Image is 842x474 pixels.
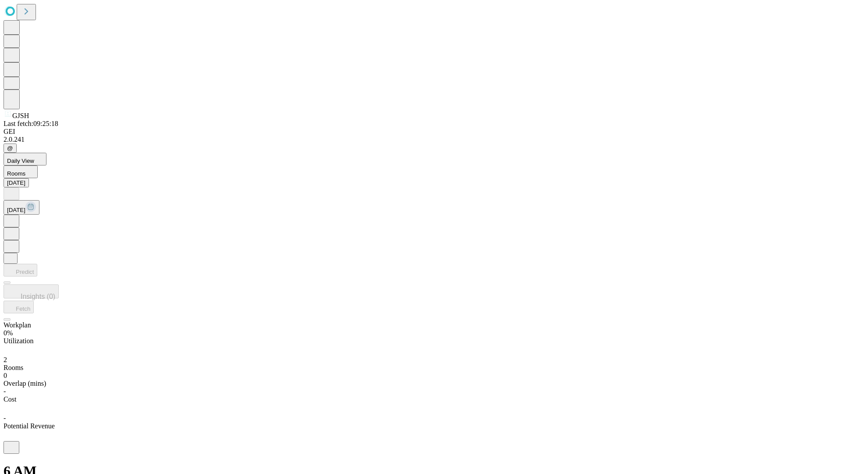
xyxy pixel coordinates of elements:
span: Cost [4,395,16,403]
span: [DATE] [7,207,25,213]
span: Overlap (mins) [4,380,46,387]
span: Daily View [7,158,34,164]
span: @ [7,145,13,151]
span: Potential Revenue [4,422,55,430]
button: [DATE] [4,200,39,215]
span: - [4,388,6,395]
span: Insights (0) [21,293,55,300]
span: 2 [4,356,7,363]
button: [DATE] [4,178,29,187]
span: Last fetch: 09:25:18 [4,120,58,127]
span: Utilization [4,337,33,345]
button: Fetch [4,301,34,313]
span: GJSH [12,112,29,119]
div: GEI [4,128,838,136]
div: 2.0.241 [4,136,838,144]
button: Insights (0) [4,284,59,298]
button: Rooms [4,165,38,178]
span: Rooms [7,170,25,177]
span: 0 [4,372,7,379]
span: - [4,414,6,422]
span: 0% [4,329,13,337]
button: Daily View [4,153,46,165]
button: @ [4,144,17,153]
span: Workplan [4,321,31,329]
span: Rooms [4,364,23,371]
button: Predict [4,264,37,276]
